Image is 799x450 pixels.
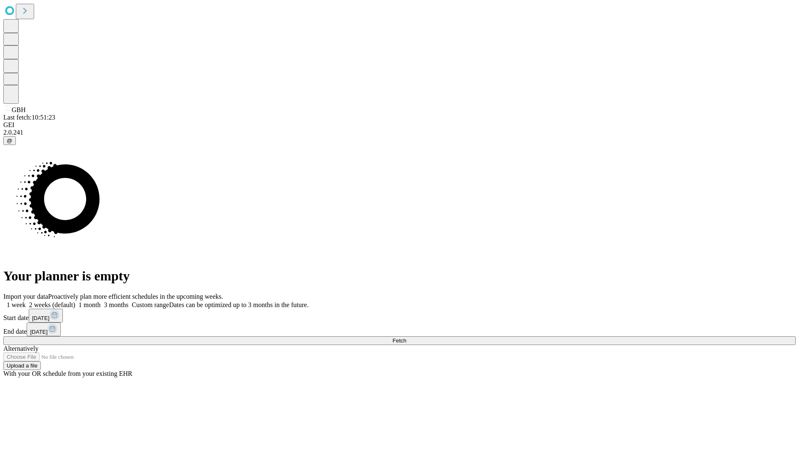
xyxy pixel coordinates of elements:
[3,121,796,129] div: GEI
[7,137,12,144] span: @
[132,301,169,308] span: Custom range
[3,322,796,336] div: End date
[3,293,48,300] span: Import your data
[392,337,406,344] span: Fetch
[3,136,16,145] button: @
[3,129,796,136] div: 2.0.241
[30,329,47,335] span: [DATE]
[27,322,61,336] button: [DATE]
[3,345,38,352] span: Alternatively
[3,114,55,121] span: Last fetch: 10:51:23
[3,309,796,322] div: Start date
[29,309,63,322] button: [DATE]
[3,336,796,345] button: Fetch
[3,268,796,284] h1: Your planner is empty
[169,301,308,308] span: Dates can be optimized up to 3 months in the future.
[48,293,223,300] span: Proactively plan more efficient schedules in the upcoming weeks.
[12,106,26,113] span: GBH
[79,301,101,308] span: 1 month
[29,301,75,308] span: 2 weeks (default)
[3,361,41,370] button: Upload a file
[7,301,26,308] span: 1 week
[3,370,132,377] span: With your OR schedule from your existing EHR
[104,301,129,308] span: 3 months
[32,315,50,321] span: [DATE]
